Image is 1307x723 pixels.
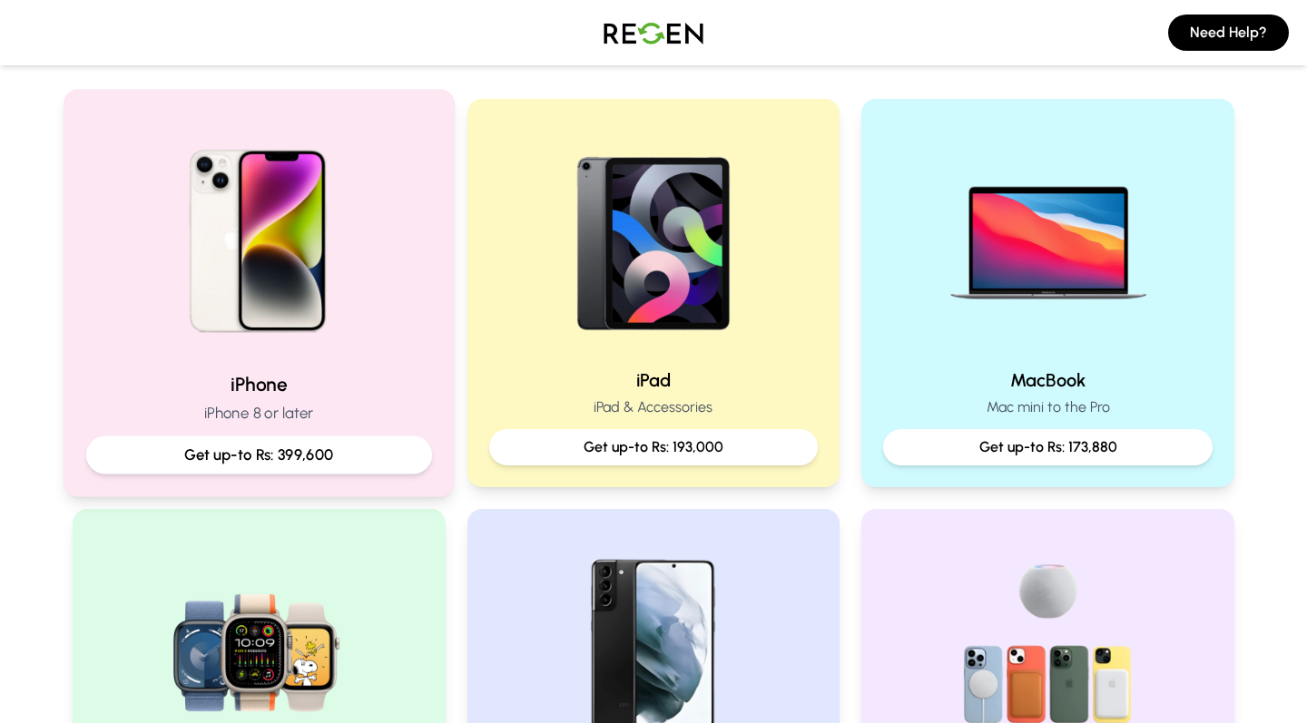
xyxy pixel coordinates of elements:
h2: MacBook [883,367,1213,393]
p: iPad & Accessories [489,396,819,418]
p: Mac mini to the Pro [883,396,1213,418]
img: Logo [590,7,717,58]
p: Get up-to Rs: 193,000 [504,436,804,458]
p: iPhone 8 or later [86,402,432,425]
button: Need Help? [1168,15,1289,51]
p: Get up-to Rs: 399,600 [102,444,417,466]
h2: iPad [489,367,819,393]
h2: iPhone [86,371,432,397]
img: iPhone [137,112,381,357]
img: MacBook [932,121,1165,353]
p: Get up-to Rs: 173,880 [898,436,1198,458]
img: iPad [537,121,770,353]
